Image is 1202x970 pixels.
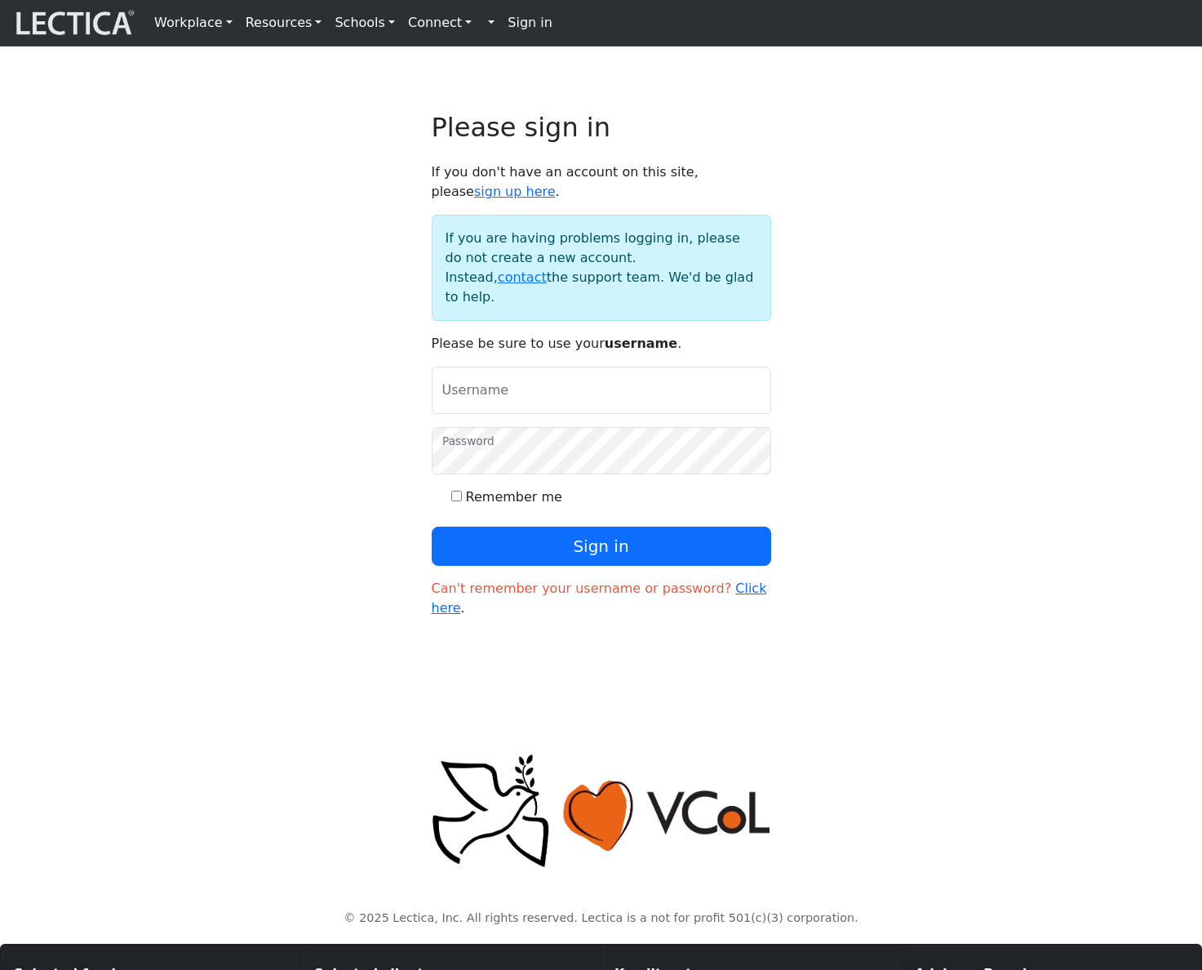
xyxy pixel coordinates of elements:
img: Peace, love, VCoL [427,752,776,870]
p: If you don't have an account on this site, please . [432,162,771,202]
img: lecticalive [12,7,135,38]
a: Schools [328,7,401,39]
a: Connect [401,7,478,39]
a: Sign in [501,7,559,39]
button: Sign in [432,527,771,566]
a: contact [498,269,547,285]
strong: username [605,336,677,351]
strong: Sign in [508,15,552,30]
div: If you are having problems logging in, please do not create a new account. Instead, the support t... [432,215,771,321]
a: Workplace [148,7,239,39]
h2: Please sign in [432,112,771,143]
p: © 2025 Lectica, Inc. All rights reserved. Lectica is a not for profit 501(c)(3) corporation. [73,910,1130,928]
input: Username [432,367,771,414]
p: Please be sure to use your . [432,334,771,354]
a: sign up here [474,184,556,199]
label: Remember me [466,487,562,507]
p: . [432,579,771,618]
a: Resources [239,7,329,39]
span: Can't remember your username or password? [432,581,732,596]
